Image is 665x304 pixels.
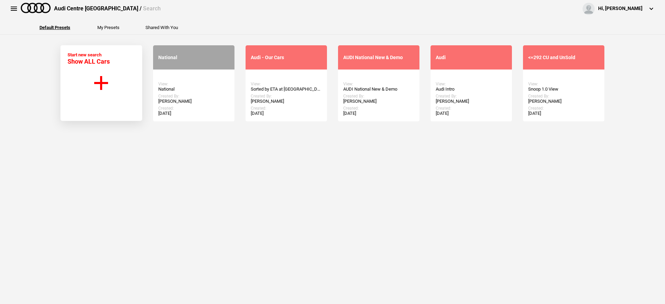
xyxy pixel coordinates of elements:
span: Show ALL Cars [68,58,110,65]
div: View: [158,82,229,86]
div: View: [251,82,322,86]
button: Default Presets [39,25,70,30]
div: Audi Centre [GEOGRAPHIC_DATA] / [54,5,161,12]
div: [DATE] [343,111,414,116]
div: Created: [251,106,322,111]
div: Snoop 1.0 View [528,86,599,92]
div: Sorted by ETA at [GEOGRAPHIC_DATA] [251,86,322,92]
button: Start new search Show ALL Cars [60,45,142,121]
div: View: [343,82,414,86]
div: Audi - Our Cars [251,55,322,61]
div: [PERSON_NAME] [158,99,229,104]
div: [DATE] [251,111,322,116]
div: Created: [528,106,599,111]
div: Created By: [528,94,599,99]
div: Created: [343,106,414,111]
div: [PERSON_NAME] [251,99,322,104]
div: Created: [436,106,507,111]
div: Hi, [PERSON_NAME] [598,5,642,12]
div: View: [528,82,599,86]
div: Created By: [158,94,229,99]
div: View: [436,82,507,86]
div: [PERSON_NAME] [528,99,599,104]
div: [DATE] [528,111,599,116]
div: AUDI National New & Demo [343,86,414,92]
div: Created: [158,106,229,111]
div: AUDI National New & Demo [343,55,414,61]
div: National [158,55,229,61]
div: [DATE] [158,111,229,116]
div: [PERSON_NAME] [436,99,507,104]
div: Start new search [68,52,110,65]
div: Audi Intro [436,86,507,92]
img: audi.png [21,3,51,13]
button: Shared With You [145,25,178,30]
div: Audi [436,55,507,61]
div: Created By: [343,94,414,99]
div: Created By: [436,94,507,99]
div: [PERSON_NAME] [343,99,414,104]
span: Search [143,5,161,12]
div: Created By: [251,94,322,99]
button: My Presets [97,25,119,30]
div: <=292 CU and UnSold [528,55,599,61]
div: [DATE] [436,111,507,116]
div: National [158,86,229,92]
